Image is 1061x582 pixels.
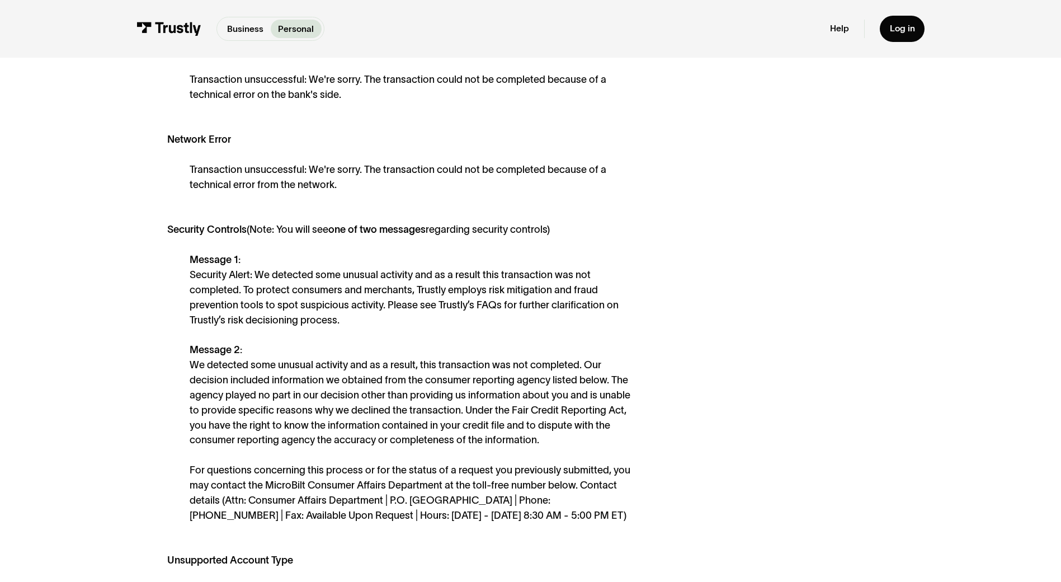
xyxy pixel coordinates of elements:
[328,224,426,235] strong: one of two messages
[167,224,247,235] strong: Security Controls
[167,555,293,566] strong: Unsupported Account Type
[190,72,635,102] div: Transaction unsuccessful: We're sorry. The transaction could not be completed because of a techni...
[271,20,322,37] a: Personal
[167,134,231,145] strong: Network Error
[880,16,925,42] a: Log in
[830,23,849,34] a: Help
[190,252,635,523] div: Security Alert: We detected some unusual activity and as a result this transaction was not comple...
[227,22,263,36] p: Business
[136,22,201,36] img: Trustly Logo
[190,254,241,265] strong: Message 1:
[278,22,314,36] p: Personal
[890,23,915,34] div: Log in
[219,20,271,37] a: Business
[190,344,242,355] strong: Message 2:
[190,162,635,193] div: Transaction unsuccessful: We're sorry. The transaction could not be completed because of a techni...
